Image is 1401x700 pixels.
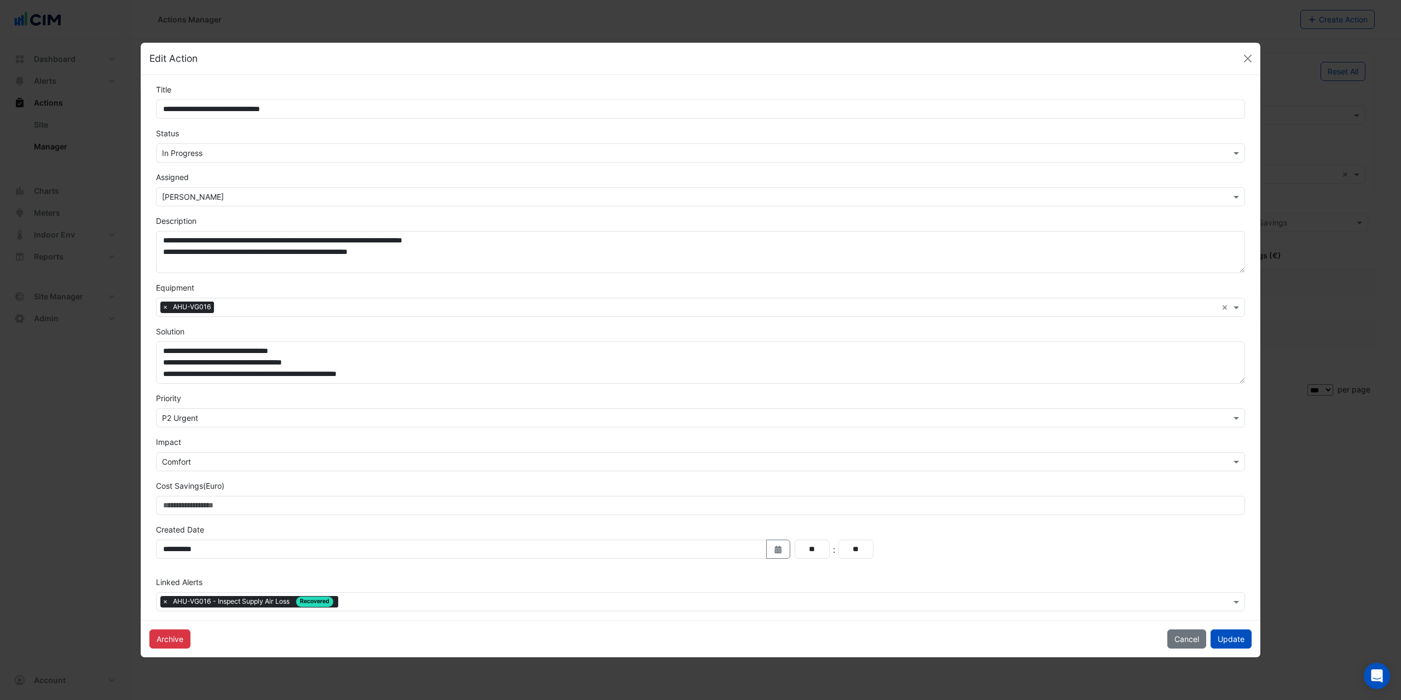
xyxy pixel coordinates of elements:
label: Priority [156,392,181,404]
label: Description [156,215,196,227]
h5: Edit Action [149,51,198,66]
button: Cancel [1167,629,1206,649]
label: Created Date [156,524,204,535]
span: × [160,302,170,313]
label: Solution [156,326,184,337]
span: AHU-VG016 - Inspect Supply Air Loss [170,596,338,607]
input: Hours [795,540,830,559]
button: Close [1240,50,1256,67]
span: × [160,596,170,607]
label: Assigned [156,171,189,183]
button: Update [1211,629,1252,649]
span: AHU-VG016 - Inspect Supply Air Loss [173,597,292,606]
label: Cost Savings (Euro) [156,480,224,491]
label: Title [156,84,171,95]
fa-icon: Select Date [773,545,783,554]
span: AHU-VG016 [170,302,214,313]
div: Open Intercom Messenger [1364,663,1390,689]
div: : [830,543,838,556]
label: Status [156,128,179,139]
span: Clear [1221,302,1231,313]
span: Recovered [296,597,333,606]
label: Equipment [156,282,194,293]
button: Archive [149,629,190,649]
label: Linked Alerts [156,576,202,588]
input: Minutes [838,540,873,559]
label: Impact [156,436,181,448]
